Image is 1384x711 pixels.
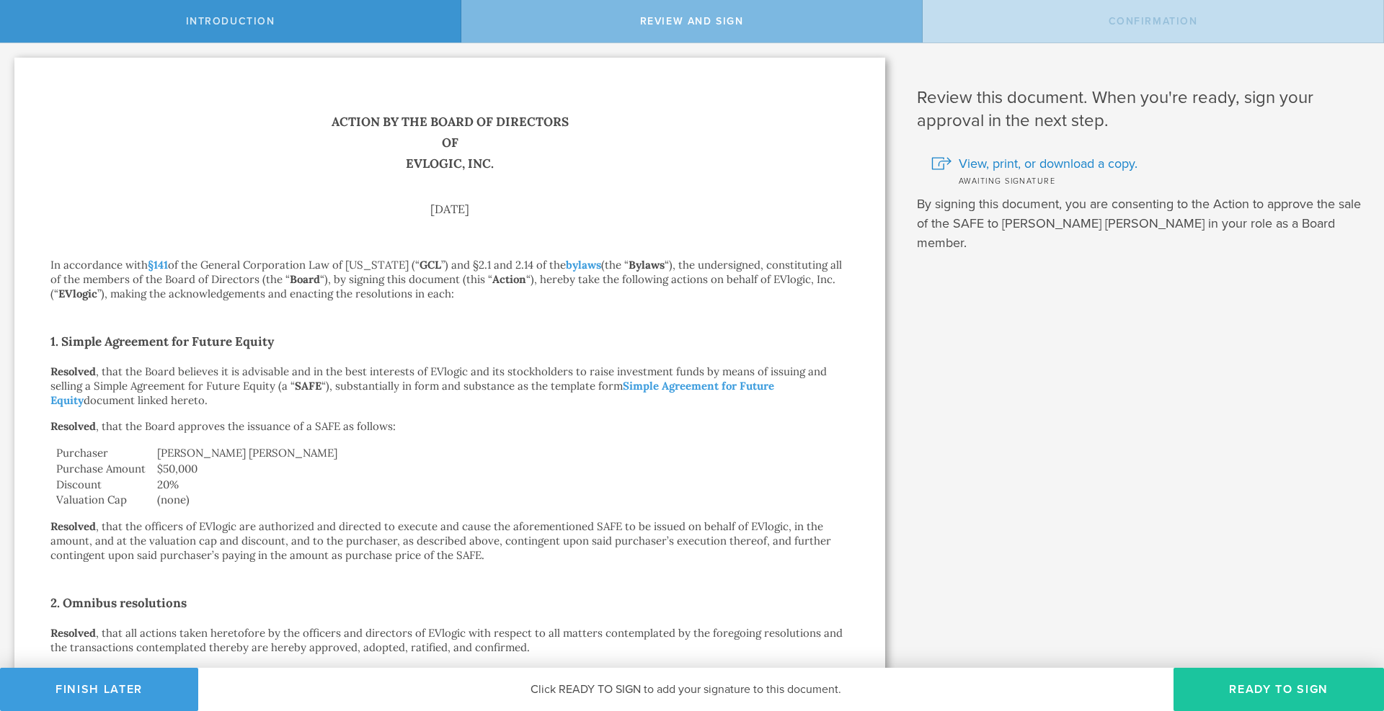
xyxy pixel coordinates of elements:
td: Purchaser [50,445,151,461]
strong: Resolved [50,666,96,680]
p: , that the officers of EVlogic are authorized and directed to take such other actions and sign su... [50,666,849,695]
strong: Resolved [50,626,96,640]
div: [DATE] [50,203,849,215]
td: (none) [151,492,849,508]
p: In accordance with of the General Corporation Law of [US_STATE] (“ ”) and §2.1 and 2.14 of the (t... [50,258,849,301]
h1: Review this document. When you're ready, sign your approval in the next step. [917,86,1362,133]
a: bylaws [566,258,601,272]
div: Click READY TO SIGN to add your signature to this document. [198,668,1174,711]
a: Simple Agreement for Future Equity [50,379,774,407]
strong: GCL [420,258,441,272]
strong: SAFE [295,379,321,393]
a: §141 [148,258,168,272]
p: , that the Board approves the issuance of a SAFE as follows: [50,419,849,434]
td: Valuation Cap [50,492,151,508]
p: , that the officers of EVlogic are authorized and directed to execute and cause the aforementione... [50,519,849,563]
button: Ready to Sign [1174,668,1384,711]
td: [PERSON_NAME] [PERSON_NAME] [151,445,849,461]
h1: Action by the Board of Directors of EVlogic, Inc. [50,112,849,174]
h2: 1. Simple Agreement for Future Equity [50,330,849,353]
p: , that the Board believes it is advisable and in the best interests of EVlogic and its stockholde... [50,365,849,408]
td: $50,000 [151,461,849,477]
strong: Board [290,272,320,286]
td: 20% [151,477,849,493]
p: , that all actions taken heretofore by the officers and directors of EVlogic with respect to all ... [50,626,849,655]
span: View, print, or download a copy. [959,154,1137,173]
strong: Resolved [50,519,96,533]
td: Purchase Amount [50,461,151,477]
span: Introduction [186,15,275,27]
td: Discount [50,477,151,493]
div: Awaiting signature [931,173,1362,187]
span: Confirmation [1109,15,1198,27]
strong: Resolved [50,419,96,433]
strong: EVlogic [58,287,97,300]
strong: Resolved [50,365,96,378]
p: By signing this document, you are consenting to the Action to approve the sale of the SAFE to [PE... [917,194,1362,253]
span: Review and Sign [640,15,744,27]
strong: Action [492,272,526,286]
h2: 2. Omnibus resolutions [50,591,849,614]
strong: Bylaws [629,258,665,272]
